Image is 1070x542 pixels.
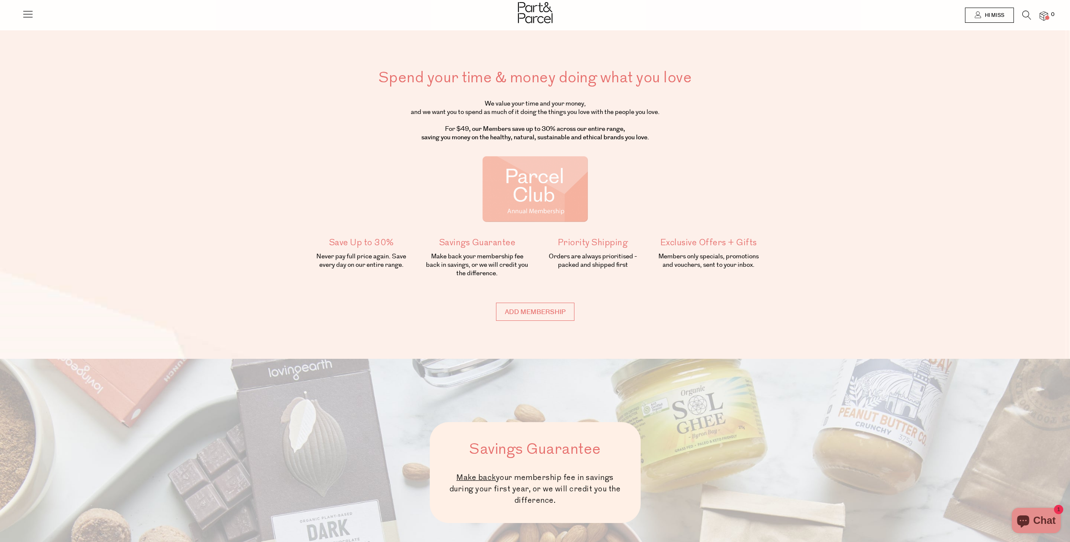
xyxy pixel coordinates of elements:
[539,236,646,249] h5: Priority Shipping
[1049,11,1057,19] span: 0
[1009,508,1063,535] inbox-online-store-chat: Shopify online store chat
[424,252,531,278] p: Make back your membership fee back in savings, or we will credit you the difference.
[308,236,415,249] h5: Save Up to 30%
[983,12,1004,19] span: Hi Miss
[655,236,762,249] h5: Exclusive Offers + Gifts
[655,252,762,269] p: Members only specials, promotions and vouchers, sent to your inbox.
[447,439,624,459] h2: Savings Guarantee
[308,100,762,142] p: We value your time and your money, and we want you to spend as much of it doing the things you lo...
[308,252,415,269] p: Never pay full price again. Save every day on our entire range.
[447,472,624,506] h5: your membership fee in savings during your first year, or we will credit you the difference.
[421,125,649,142] strong: , our Members save up to 30% across our entire range, saving you money on the healthy, natural, s...
[1040,11,1048,20] a: 0
[496,303,574,321] input: Add membership
[539,252,646,269] p: Orders are always prioritised - packed and shipped first
[456,472,496,483] u: Make back
[965,8,1014,23] a: Hi Miss
[518,2,553,23] img: Part&Parcel
[424,236,531,249] h5: Savings Guarantee
[308,68,762,88] h1: Spend your time & money doing what you love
